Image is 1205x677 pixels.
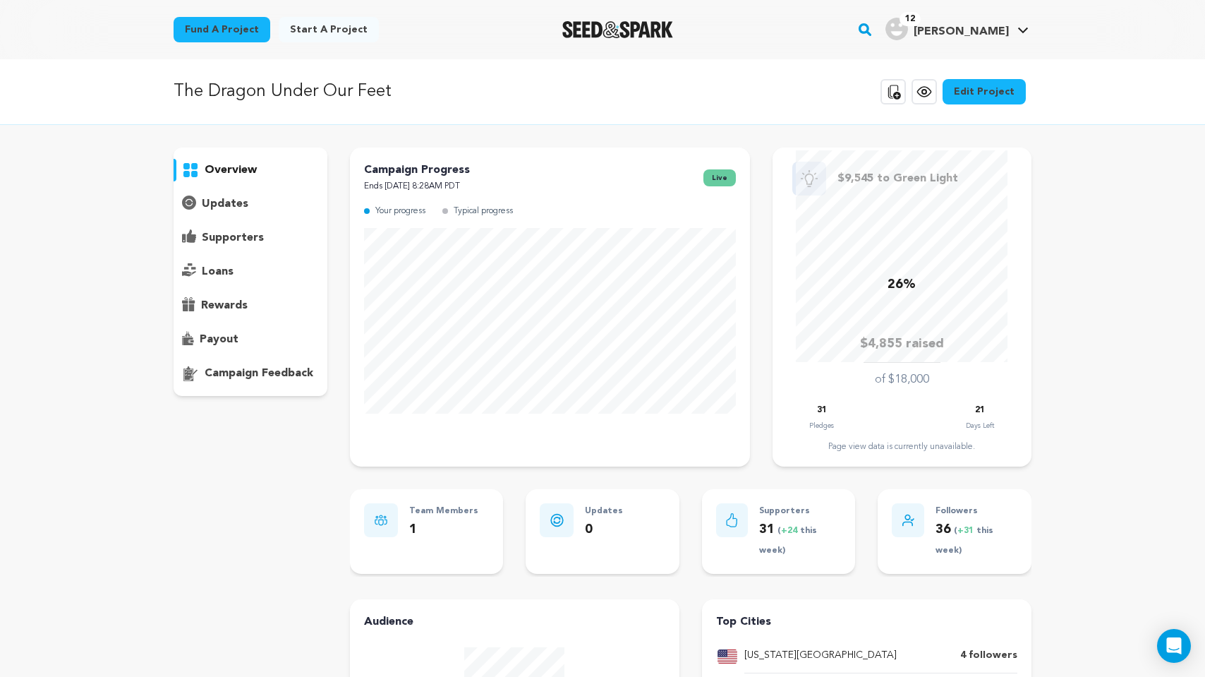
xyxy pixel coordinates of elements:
[174,362,327,385] button: campaign feedback
[781,527,800,535] span: +24
[900,12,921,26] span: 12
[787,441,1017,453] div: Page view data is currently unavailable.
[364,613,665,630] h4: Audience
[174,193,327,215] button: updates
[957,527,976,535] span: +31
[375,203,425,220] p: Your progress
[883,15,1031,44] span: Tara B.'s Profile
[975,402,985,419] p: 21
[1157,629,1191,663] div: Open Intercom Messenger
[759,527,817,556] span: ( this week)
[201,297,248,314] p: rewards
[960,647,1017,664] p: 4 followers
[409,503,478,520] p: Team Members
[759,503,841,520] p: Supporters
[809,419,834,433] p: Pledges
[885,18,908,40] img: user.png
[409,520,478,540] p: 1
[202,229,264,246] p: supporters
[562,21,673,38] img: Seed&Spark Logo Dark Mode
[883,15,1031,40] a: Tara B.'s Profile
[885,18,1009,40] div: Tara B.'s Profile
[943,79,1026,104] a: Edit Project
[585,520,623,540] p: 0
[202,196,248,212] p: updates
[174,227,327,249] button: supporters
[279,17,379,42] a: Start a project
[935,503,1017,520] p: Followers
[174,294,327,317] button: rewards
[562,21,673,38] a: Seed&Spark Homepage
[585,503,623,520] p: Updates
[205,365,313,382] p: campaign feedback
[966,419,994,433] p: Days Left
[174,260,327,283] button: loans
[888,275,916,295] p: 26%
[364,162,470,179] p: Campaign Progress
[174,79,392,104] p: The Dragon Under Our Feet
[200,331,238,348] p: payout
[174,328,327,351] button: payout
[759,520,841,561] p: 31
[744,647,897,664] p: [US_STATE][GEOGRAPHIC_DATA]
[174,17,270,42] a: Fund a project
[935,520,1017,561] p: 36
[174,159,327,181] button: overview
[454,203,513,220] p: Typical progress
[935,527,993,556] span: ( this week)
[875,371,929,388] p: of $18,000
[205,162,257,179] p: overview
[202,263,234,280] p: loans
[914,26,1009,37] span: [PERSON_NAME]
[364,179,470,195] p: Ends [DATE] 8:28AM PDT
[703,169,736,186] span: live
[716,613,1017,630] h4: Top Cities
[817,402,827,419] p: 31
